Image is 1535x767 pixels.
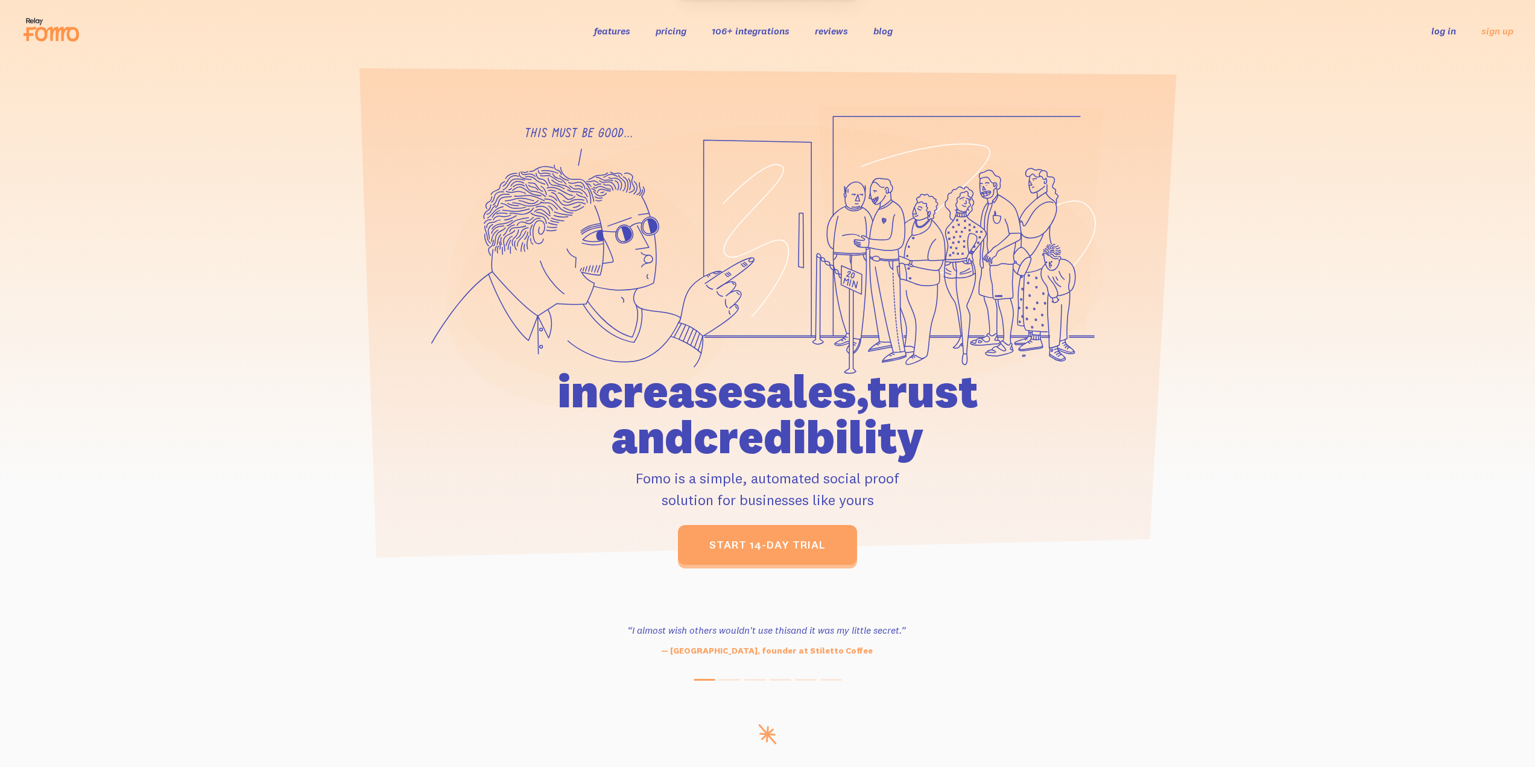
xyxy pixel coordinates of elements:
p: Fomo is a simple, automated social proof solution for businesses like yours [489,467,1047,511]
a: features [594,25,630,37]
h1: increase sales, trust and credibility [489,368,1047,460]
a: reviews [815,25,848,37]
a: start 14-day trial [678,525,857,565]
a: blog [873,25,893,37]
a: 106+ integrations [712,25,790,37]
h3: “I almost wish others wouldn't use this and it was my little secret.” [602,623,931,637]
a: log in [1431,25,1456,37]
p: — [GEOGRAPHIC_DATA], founder at Stiletto Coffee [602,644,931,657]
a: pricing [656,25,686,37]
a: sign up [1481,25,1513,37]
